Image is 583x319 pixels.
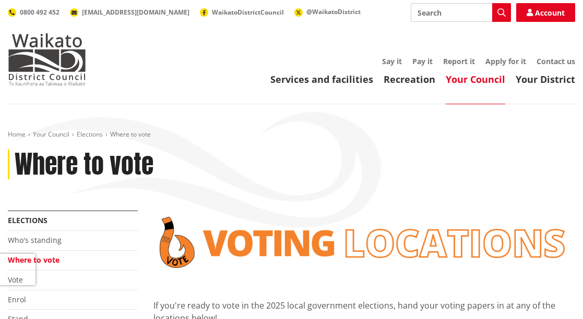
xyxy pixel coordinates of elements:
a: Your Council [446,73,505,85]
a: Report it [443,56,475,66]
img: Waikato District Council - Te Kaunihera aa Takiwaa o Waikato [8,33,86,85]
a: WaikatoDistrictCouncil [200,8,284,17]
h1: Where to vote [15,150,153,180]
a: Recreation [384,73,435,85]
span: [EMAIL_ADDRESS][DOMAIN_NAME] [82,8,189,17]
a: Pay it [412,56,433,66]
a: Elections [77,130,103,139]
input: Search input [411,3,511,22]
nav: breadcrumb [8,130,575,139]
a: Elections [8,215,47,225]
a: Enrol [8,295,26,304]
span: @WaikatoDistrict [306,7,361,16]
a: Account [516,3,575,22]
a: Your District [516,73,575,85]
span: Where to vote [110,130,151,139]
a: Home [8,130,26,139]
a: Your Council [33,130,69,139]
a: Apply for it [485,56,526,66]
a: Say it [382,56,402,66]
a: Contact us [537,56,575,66]
a: Services and facilities [270,73,373,85]
span: 0800 492 452 [20,8,60,17]
a: [EMAIL_ADDRESS][DOMAIN_NAME] [70,8,189,17]
img: voting locations banner [153,211,575,274]
a: 0800 492 452 [8,8,60,17]
a: Who's standing [8,235,62,245]
span: WaikatoDistrictCouncil [212,8,284,17]
a: @WaikatoDistrict [294,7,361,16]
